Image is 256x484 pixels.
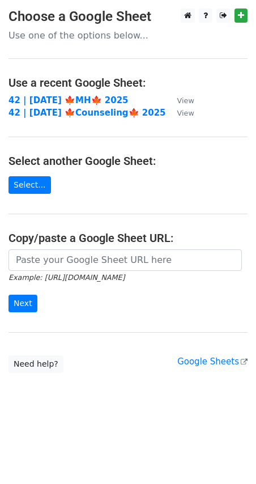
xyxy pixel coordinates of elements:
input: Paste your Google Sheet URL here [8,249,242,271]
a: Google Sheets [177,356,248,367]
a: Select... [8,176,51,194]
a: 42 | [DATE] 🍁MH🍁 2025 [8,95,129,105]
h4: Copy/paste a Google Sheet URL: [8,231,248,245]
h4: Use a recent Google Sheet: [8,76,248,90]
input: Next [8,295,37,312]
h4: Select another Google Sheet: [8,154,248,168]
a: 42 | [DATE] 🍁Counseling🍁 2025 [8,108,166,118]
a: Need help? [8,355,63,373]
small: Example: [URL][DOMAIN_NAME] [8,273,125,282]
small: View [177,96,194,105]
a: View [166,95,194,105]
a: View [166,108,194,118]
small: View [177,109,194,117]
h3: Choose a Google Sheet [8,9,248,25]
p: Use one of the options below... [8,29,248,41]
